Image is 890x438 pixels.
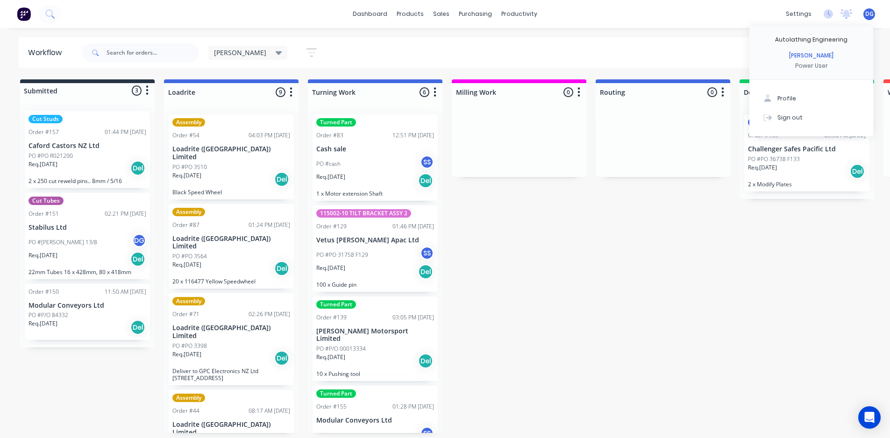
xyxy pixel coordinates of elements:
[172,350,201,359] p: Req. [DATE]
[316,389,356,398] div: Turned Part
[28,311,68,319] p: PO #P/O 84332
[865,10,874,18] span: DG
[392,403,434,411] div: 01:28 PM [DATE]
[795,62,828,70] div: Power User
[316,327,434,343] p: [PERSON_NAME] Motorsport Limited
[313,114,438,201] div: Turned PartOrder #8312:51 PM [DATE]Cash salePO #cashSSReq.[DATE]Del1 x Motor extension Shaft
[172,235,290,251] p: Loadrite ([GEOGRAPHIC_DATA]) Limited
[858,406,881,429] div: Open Intercom Messenger
[172,252,207,261] p: PO #PO 3564
[172,394,205,402] div: Assembly
[172,208,205,216] div: Assembly
[28,288,59,296] div: Order #150
[418,353,433,368] div: Del
[28,152,73,160] p: PO #PO R021200
[316,145,434,153] p: Cash sale
[428,7,454,21] div: sales
[28,224,146,232] p: Stabilus Ltd
[748,155,800,163] p: PO #PO 36738 F133
[316,417,434,424] p: Modular Conveyors Ltd
[748,181,866,188] p: 2 x Modify Plates
[130,320,145,335] div: Del
[316,118,356,127] div: Turned Part
[107,43,199,62] input: Search for orders...
[172,407,199,415] div: Order #44
[348,7,392,21] a: dashboard
[28,197,64,205] div: Cut Tubes
[420,246,434,260] div: SS
[28,47,66,58] div: Workflow
[169,204,294,289] div: AssemblyOrder #8701:24 PM [DATE]Loadrite ([GEOGRAPHIC_DATA]) LimitedPO #PO 3564Req.[DATE]Del20 x ...
[316,190,434,197] p: 1 x Motor extension Shaft
[130,161,145,176] div: Del
[420,155,434,169] div: SS
[777,94,796,103] div: Profile
[172,421,290,437] p: Loadrite ([GEOGRAPHIC_DATA]) Limited
[28,251,57,260] p: Req. [DATE]
[748,118,774,127] div: Design
[316,403,347,411] div: Order #155
[497,7,542,21] div: productivity
[28,210,59,218] div: Order #151
[775,35,847,44] div: Autolathing Engineering
[316,281,434,288] p: 100 x Guide pin
[274,351,289,366] div: Del
[249,407,290,415] div: 08:17 AM [DATE]
[316,173,345,181] p: Req. [DATE]
[17,7,31,21] img: Factory
[25,193,150,279] div: Cut TubesOrder #15102:21 PM [DATE]Stabilus LtdPO #[PERSON_NAME] 13/8DGReq.[DATE]Del22mm Tubes 16 ...
[749,108,873,127] button: Sign out
[25,284,150,340] div: Order #15011:50 AM [DATE]Modular Conveyors LtdPO #P/O 84332Req.[DATE]Del
[249,131,290,140] div: 04:03 PM [DATE]
[214,48,266,57] span: [PERSON_NAME]
[316,370,434,377] p: 10 x Pushing tool
[454,7,497,21] div: purchasing
[172,367,290,381] p: Deliver to GPC Electronics NZ Ltd [STREET_ADDRESS]
[172,145,290,161] p: Loadrite ([GEOGRAPHIC_DATA]) Limited
[313,205,438,292] div: 115002-10 TILT BRACKET ASSY 2Order #12901:46 PM [DATE]Vetus [PERSON_NAME] Apac LtdPO #PO 31758 F1...
[172,261,201,269] p: Req. [DATE]
[28,142,146,150] p: Caford Castors NZ Ltd
[316,300,356,309] div: Turned Part
[105,288,146,296] div: 11:50 AM [DATE]
[748,131,778,140] div: Order #133
[781,7,816,21] div: settings
[316,345,366,353] p: PO #P/O 00013334
[169,114,294,199] div: AssemblyOrder #5404:03 PM [DATE]Loadrite ([GEOGRAPHIC_DATA]) LimitedPO #PO 3510Req.[DATE]DelBlack...
[172,189,290,196] p: Black Speed Wheel
[172,163,207,171] p: PO #PO 3510
[392,7,428,21] div: products
[28,115,63,123] div: Cut Studs
[169,293,294,385] div: AssemblyOrder #7102:26 PM [DATE]Loadrite ([GEOGRAPHIC_DATA]) LimitedPO #PO 3398Req.[DATE]DelDeliv...
[418,173,433,188] div: Del
[249,221,290,229] div: 01:24 PM [DATE]
[28,268,146,276] p: 22mm Tubes 16 x 428mm, 80 x 418mm
[789,51,833,60] div: [PERSON_NAME]
[744,114,869,191] div: DesignOrder #13303:30 PM [DATE]Challenger Safes Pacific LtdPO #PO 36738 F133Req.[DATE]Del2 x Modi...
[172,221,199,229] div: Order #87
[172,310,199,318] div: Order #71
[28,238,97,247] p: PO #[PERSON_NAME] 13/8
[172,297,205,305] div: Assembly
[749,89,873,108] button: Profile
[249,310,290,318] div: 02:26 PM [DATE]
[172,118,205,127] div: Assembly
[172,324,290,340] p: Loadrite ([GEOGRAPHIC_DATA]) Limited
[316,353,345,361] p: Req. [DATE]
[105,128,146,136] div: 01:44 PM [DATE]
[748,145,866,153] p: Challenger Safes Pacific Ltd
[316,160,341,168] p: PO #cash
[28,160,57,169] p: Req. [DATE]
[28,177,146,184] p: 2 x 250 cut reweld pins.. 8mm / 5/16
[105,210,146,218] div: 02:21 PM [DATE]
[172,278,290,285] p: 20 x 116477 Yellow Speedwheel
[777,113,803,121] div: Sign out
[748,163,777,172] p: Req. [DATE]
[418,264,433,279] div: Del
[274,172,289,187] div: Del
[392,131,434,140] div: 12:51 PM [DATE]
[172,131,199,140] div: Order #54
[28,319,57,328] p: Req. [DATE]
[25,111,150,188] div: Cut StudsOrder #15701:44 PM [DATE]Caford Castors NZ LtdPO #PO R021200Req.[DATE]Del2 x 250 cut rew...
[172,171,201,180] p: Req. [DATE]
